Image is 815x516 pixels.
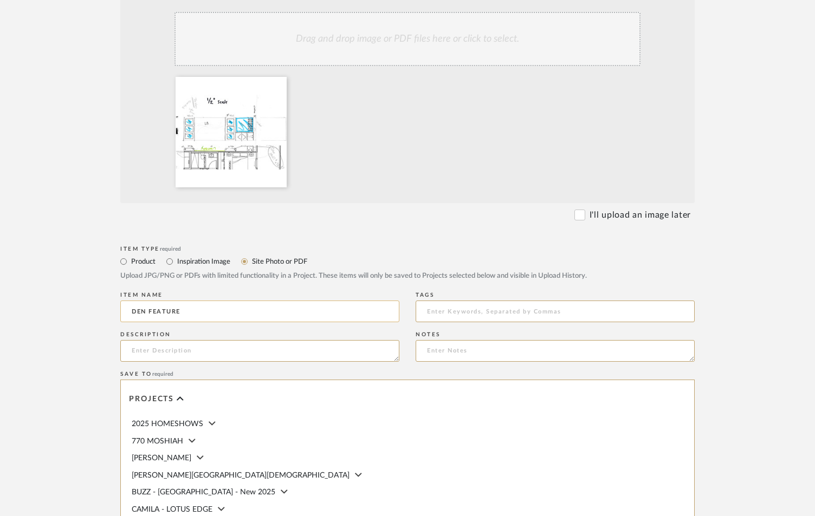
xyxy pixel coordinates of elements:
[160,246,181,252] span: required
[120,292,399,298] div: Item name
[132,420,203,428] span: 2025 HOMESHOWS
[132,437,183,445] span: 770 MOSHIAH
[120,271,695,282] div: Upload JPG/PNG or PDFs with limited functionality in a Project. These items will only be saved to...
[416,331,695,338] div: Notes
[132,488,275,496] span: BUZZ - [GEOGRAPHIC_DATA] - New 2025
[120,246,695,252] div: Item Type
[130,256,156,267] label: Product
[132,506,212,513] span: CAMILA - LOTUS EDGE
[251,256,307,267] label: Site Photo or PDF
[120,301,399,322] input: Enter Name
[590,208,691,221] label: I'll upload an image later
[416,301,695,322] input: Enter Keywords, Separated by Commas
[120,331,399,338] div: Description
[120,371,695,377] div: Save To
[416,292,695,298] div: Tags
[129,395,174,404] span: Projects
[152,371,173,377] span: required
[120,254,695,268] mat-radio-group: Select item type
[132,472,350,479] span: [PERSON_NAME][GEOGRAPHIC_DATA][DEMOGRAPHIC_DATA]
[176,256,230,267] label: Inspiration Image
[132,454,191,462] span: [PERSON_NAME]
